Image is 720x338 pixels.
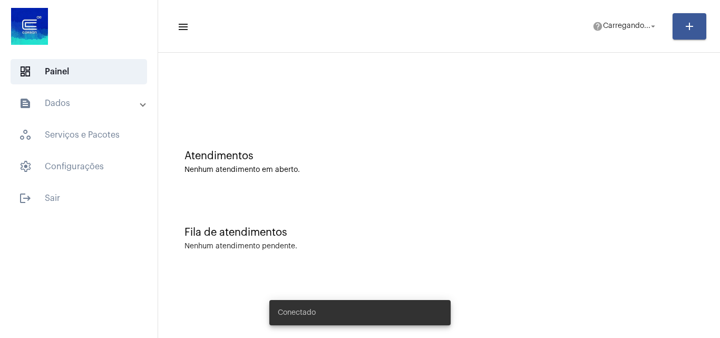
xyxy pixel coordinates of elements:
button: Carregando... [586,16,664,37]
mat-icon: sidenav icon [19,192,32,205]
mat-panel-title: Dados [19,97,141,110]
mat-icon: sidenav icon [19,97,32,110]
span: Carregando... [603,23,650,30]
div: Nenhum atendimento pendente. [184,243,297,250]
span: sidenav icon [19,129,32,141]
div: Fila de atendimentos [184,227,694,238]
span: Painel [11,59,147,84]
span: Serviços e Pacotes [11,122,147,148]
img: d4669ae0-8c07-2337-4f67-34b0df7f5ae4.jpeg [8,5,51,47]
span: sidenav icon [19,160,32,173]
mat-icon: add [683,20,696,33]
span: Conectado [278,307,316,318]
span: Configurações [11,154,147,179]
span: Sair [11,186,147,211]
span: sidenav icon [19,65,32,78]
div: Atendimentos [184,150,694,162]
div: Nenhum atendimento em aberto. [184,166,694,174]
mat-icon: help [592,21,603,32]
mat-icon: arrow_drop_down [648,22,658,31]
mat-expansion-panel-header: sidenav iconDados [6,91,158,116]
mat-icon: sidenav icon [177,21,188,33]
